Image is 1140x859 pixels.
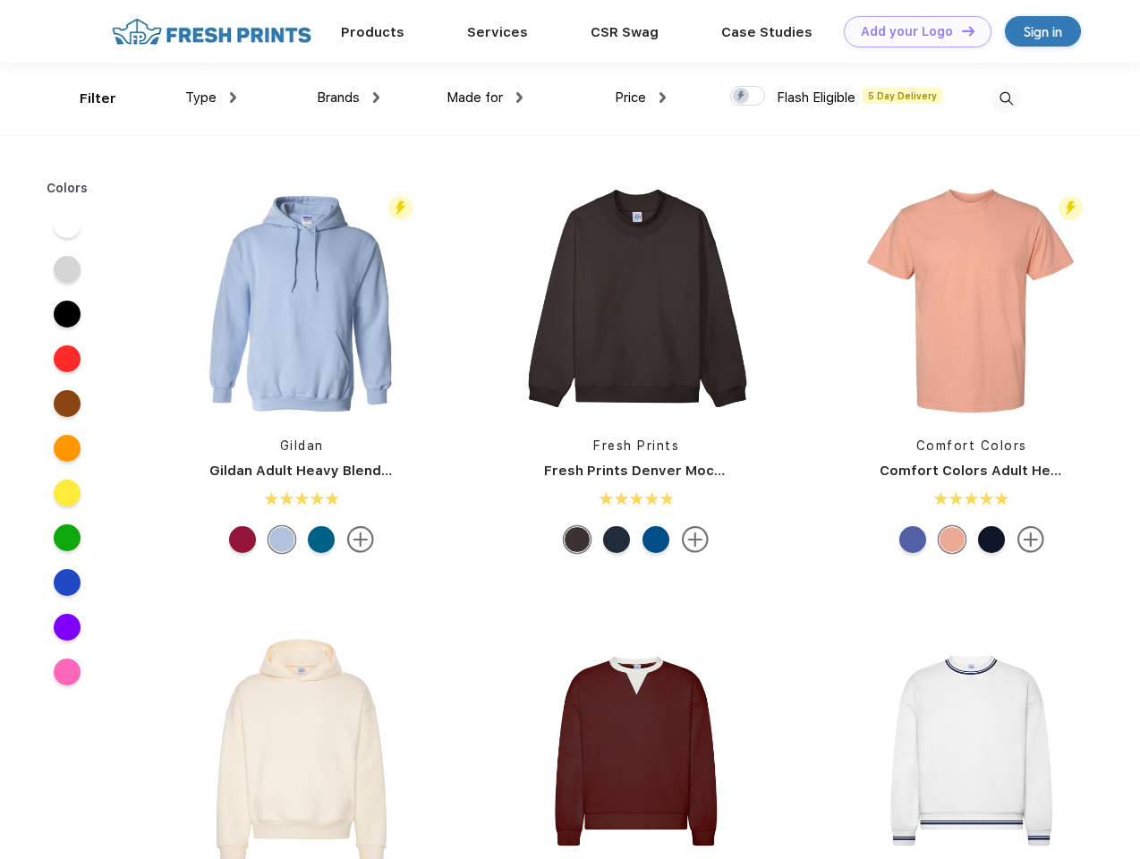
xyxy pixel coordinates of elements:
div: Dark Chocolate [564,526,591,553]
img: more.svg [682,526,709,553]
span: Type [185,89,217,106]
a: Fresh Prints [593,438,679,453]
div: Royal Blue [642,526,669,553]
div: Antiq Cherry Red [229,526,256,553]
span: Price [615,89,646,106]
img: func=resize&h=266 [183,181,421,419]
a: Comfort Colors [916,438,1027,453]
img: more.svg [1017,526,1044,553]
img: more.svg [347,526,374,553]
div: Sign in [1024,21,1062,42]
a: Gildan [280,438,324,453]
a: Products [341,24,404,40]
div: Peachy [939,526,966,553]
div: True Navy [978,526,1005,553]
a: Sign in [1005,16,1081,47]
span: Flash Eligible [777,89,855,106]
div: Colors [33,179,102,198]
img: dropdown.png [373,92,379,103]
img: dropdown.png [230,92,236,103]
div: Antique Sapphire [308,526,335,553]
img: func=resize&h=266 [517,181,755,419]
img: fo%20logo%202.webp [106,16,317,47]
img: flash_active_toggle.svg [1059,196,1083,220]
a: Fresh Prints Denver Mock Neck Heavyweight Sweatshirt [544,463,932,479]
a: Gildan Adult Heavy Blend 8 Oz. 50/50 Hooded Sweatshirt [209,463,600,479]
span: Made for [447,89,503,106]
img: flash_active_toggle.svg [388,196,413,220]
span: Brands [317,89,360,106]
img: dropdown.png [516,92,523,103]
div: Add your Logo [861,24,953,39]
img: desktop_search.svg [991,84,1021,114]
img: DT [962,26,974,36]
img: dropdown.png [659,92,666,103]
div: Periwinkle [899,526,926,553]
img: func=resize&h=266 [853,181,1091,419]
div: Navy [603,526,630,553]
div: Light Blue [268,526,295,553]
div: Filter [80,89,116,109]
span: 5 Day Delivery [863,88,942,104]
